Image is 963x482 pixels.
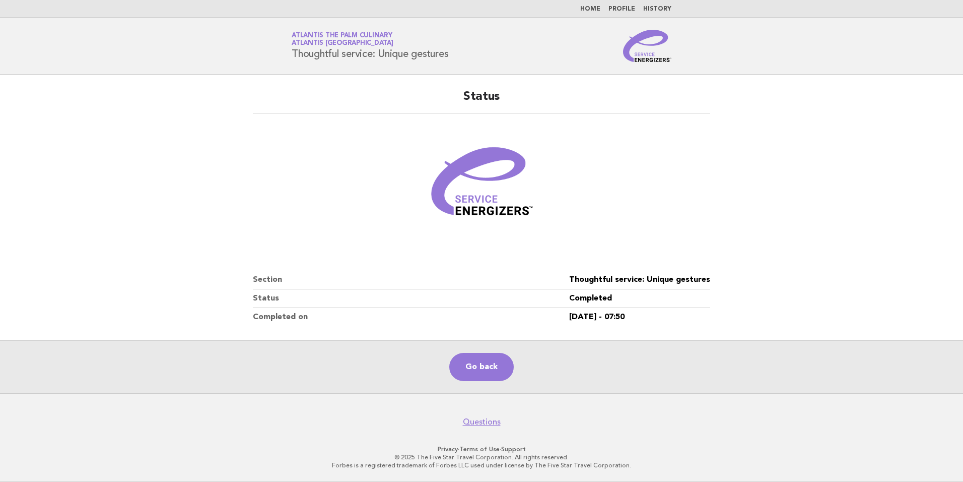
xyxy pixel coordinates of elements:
p: · · [173,445,790,453]
a: Profile [608,6,635,12]
h1: Thoughtful service: Unique gestures [292,33,448,59]
dd: [DATE] - 07:50 [569,308,710,326]
h2: Status [253,89,710,113]
p: Forbes is a registered trademark of Forbes LLC used under license by The Five Star Travel Corpora... [173,461,790,469]
a: History [643,6,671,12]
a: Terms of Use [459,446,500,453]
a: Support [501,446,526,453]
a: Privacy [438,446,458,453]
dt: Section [253,271,569,289]
a: Go back [449,353,514,381]
dt: Completed on [253,308,569,326]
span: Atlantis [GEOGRAPHIC_DATA] [292,40,393,47]
a: Home [580,6,600,12]
a: Atlantis The Palm CulinaryAtlantis [GEOGRAPHIC_DATA] [292,32,393,46]
img: Verified [421,126,542,247]
dd: Completed [569,289,710,308]
p: © 2025 The Five Star Travel Corporation. All rights reserved. [173,453,790,461]
img: Service Energizers [623,30,671,62]
a: Questions [463,417,501,427]
dt: Status [253,289,569,308]
dd: Thoughtful service: Unique gestures [569,271,710,289]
